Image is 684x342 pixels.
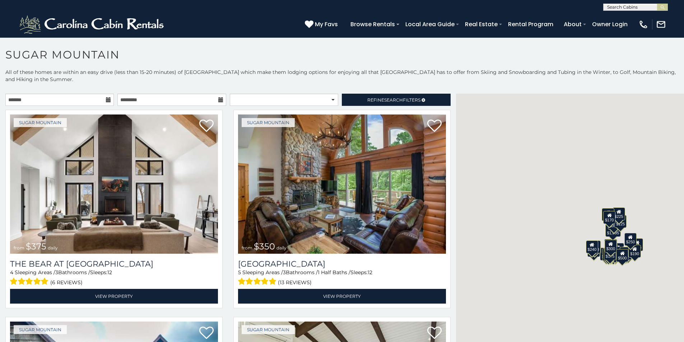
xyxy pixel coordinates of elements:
[242,245,252,250] span: from
[276,245,287,250] span: daily
[10,259,218,269] a: The Bear At [GEOGRAPHIC_DATA]
[238,114,446,254] a: Grouse Moor Lodge from $350 daily
[656,19,666,29] img: mail-regular-white.png
[367,97,420,103] span: Refine Filters
[238,269,446,287] div: Sleeping Areas / Bathrooms / Sleeps:
[605,224,621,237] div: $1,095
[14,245,24,250] span: from
[242,118,295,127] a: Sugar Mountain
[616,249,628,262] div: $500
[613,207,625,220] div: $225
[368,269,372,276] span: 12
[14,325,67,334] a: Sugar Mountain
[588,18,631,31] a: Owner Login
[10,269,13,276] span: 4
[254,241,275,252] span: $350
[55,269,58,276] span: 3
[107,269,112,276] span: 12
[631,238,643,251] div: $155
[586,240,598,253] div: $240
[560,18,585,31] a: About
[305,20,340,29] a: My Favs
[620,247,632,260] div: $195
[629,245,641,258] div: $190
[603,211,615,224] div: $170
[605,240,617,253] div: $300
[10,114,218,254] a: The Bear At Sugar Mountain from $375 daily
[10,259,218,269] h3: The Bear At Sugar Mountain
[602,208,614,221] div: $240
[10,289,218,304] a: View Property
[242,325,295,334] a: Sugar Mountain
[427,326,442,341] a: Add to favorites
[638,19,648,29] img: phone-regular-white.png
[18,14,167,35] img: White-1-2.png
[14,118,67,127] a: Sugar Mountain
[614,215,627,228] div: $125
[347,18,399,31] a: Browse Rentals
[238,259,446,269] h3: Grouse Moor Lodge
[50,278,83,287] span: (6 reviews)
[26,241,46,252] span: $375
[199,326,214,341] a: Add to favorites
[504,18,557,31] a: Rental Program
[238,289,446,304] a: View Property
[384,97,403,103] span: Search
[402,18,458,31] a: Local Area Guide
[238,259,446,269] a: [GEOGRAPHIC_DATA]
[604,239,616,252] div: $190
[238,269,241,276] span: 5
[283,269,286,276] span: 3
[199,119,214,134] a: Add to favorites
[315,20,338,29] span: My Favs
[318,269,350,276] span: 1 Half Baths /
[603,248,615,261] div: $155
[342,94,450,106] a: RefineSearchFilters
[604,247,616,260] div: $175
[427,119,442,134] a: Add to favorites
[624,233,637,246] div: $250
[461,18,501,31] a: Real Estate
[10,114,218,254] img: The Bear At Sugar Mountain
[10,269,218,287] div: Sleeping Areas / Bathrooms / Sleeps:
[48,245,58,250] span: daily
[278,278,312,287] span: (13 reviews)
[238,114,446,254] img: Grouse Moor Lodge
[612,243,624,256] div: $200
